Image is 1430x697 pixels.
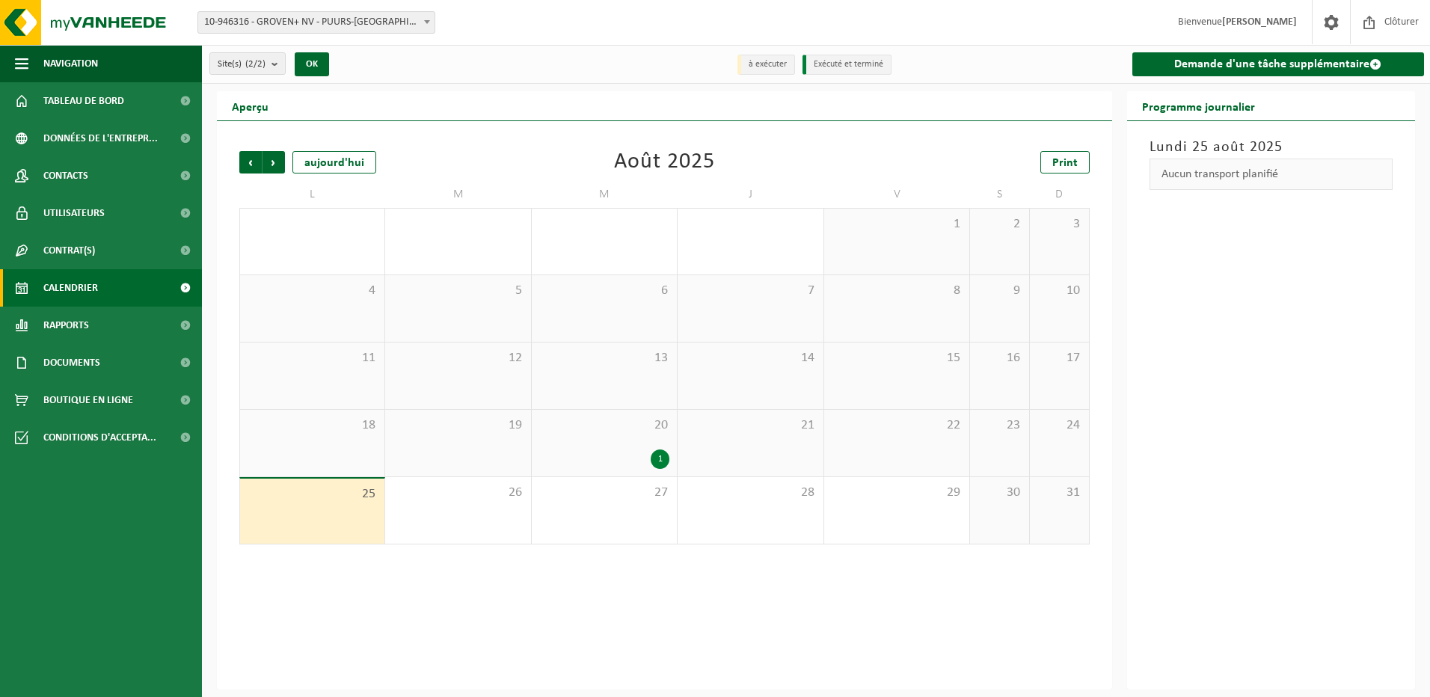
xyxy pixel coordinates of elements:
h3: Lundi 25 août 2025 [1150,136,1393,159]
span: Contrat(s) [43,232,95,269]
span: 17 [1037,350,1081,366]
span: 27 [539,485,669,501]
span: Navigation [43,45,98,82]
span: 25 [248,486,377,503]
span: 12 [393,350,523,366]
div: 1 [651,449,669,469]
span: 10 [1037,283,1081,299]
span: Conditions d'accepta... [43,419,156,456]
span: 2 [978,216,1022,233]
span: 23 [978,417,1022,434]
a: Print [1040,151,1090,174]
li: Exécuté et terminé [803,55,892,75]
span: Documents [43,344,100,381]
span: 24 [1037,417,1081,434]
span: Suivant [263,151,285,174]
h2: Programme journalier [1127,91,1270,120]
span: 16 [978,350,1022,366]
div: aujourd'hui [292,151,376,174]
span: 13 [539,350,669,366]
span: 14 [685,350,815,366]
td: M [532,181,678,208]
td: L [239,181,385,208]
span: 6 [539,283,669,299]
span: 4 [248,283,377,299]
span: 22 [832,417,962,434]
td: D [1030,181,1090,208]
span: 10-946316 - GROVEN+ NV - PUURS-SINT-AMANDS [197,11,435,34]
span: 29 [832,485,962,501]
span: Calendrier [43,269,98,307]
span: 15 [832,350,962,366]
span: 10-946316 - GROVEN+ NV - PUURS-SINT-AMANDS [198,12,435,33]
count: (2/2) [245,59,266,69]
td: J [678,181,823,208]
span: 9 [978,283,1022,299]
span: 11 [248,350,377,366]
div: Août 2025 [614,151,715,174]
span: 18 [248,417,377,434]
span: Rapports [43,307,89,344]
span: Utilisateurs [43,194,105,232]
td: V [824,181,970,208]
span: 28 [685,485,815,501]
span: Print [1052,157,1078,169]
span: 8 [832,283,962,299]
span: 30 [978,485,1022,501]
span: Précédent [239,151,262,174]
span: 19 [393,417,523,434]
div: Aucun transport planifié [1150,159,1393,190]
span: 1 [832,216,962,233]
span: Contacts [43,157,88,194]
span: Site(s) [218,53,266,76]
span: 3 [1037,216,1081,233]
li: à exécuter [737,55,795,75]
span: 26 [393,485,523,501]
span: 7 [685,283,815,299]
span: Boutique en ligne [43,381,133,419]
h2: Aperçu [217,91,283,120]
iframe: chat widget [7,664,250,697]
a: Demande d'une tâche supplémentaire [1132,52,1425,76]
span: 20 [539,417,669,434]
span: 31 [1037,485,1081,501]
span: Données de l'entrepr... [43,120,158,157]
button: OK [295,52,329,76]
span: 5 [393,283,523,299]
span: Tableau de bord [43,82,124,120]
span: 21 [685,417,815,434]
td: M [385,181,531,208]
td: S [970,181,1030,208]
strong: [PERSON_NAME] [1222,16,1297,28]
button: Site(s)(2/2) [209,52,286,75]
